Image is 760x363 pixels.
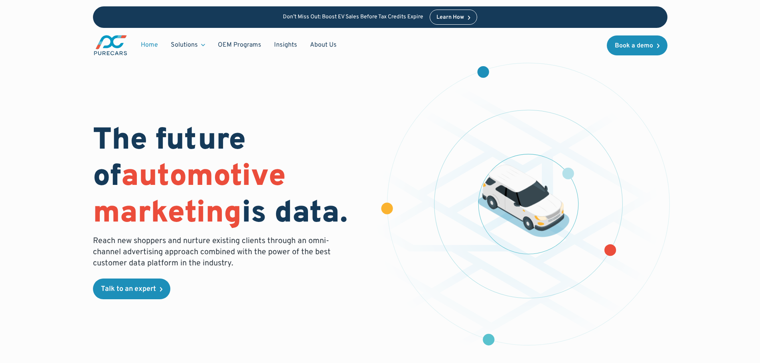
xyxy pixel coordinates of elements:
a: Talk to an expert [93,279,170,299]
a: Book a demo [607,35,667,55]
h1: The future of is data. [93,123,371,232]
a: Learn How [430,10,477,25]
div: Book a demo [615,43,653,49]
a: main [93,34,128,56]
p: Reach new shoppers and nurture existing clients through an omni-channel advertising approach comb... [93,235,336,269]
div: Solutions [164,37,211,53]
img: illustration of a vehicle [478,165,569,237]
a: Insights [268,37,304,53]
div: Solutions [171,41,198,49]
img: purecars logo [93,34,128,56]
div: Learn How [436,15,464,20]
div: Talk to an expert [101,286,156,293]
a: About Us [304,37,343,53]
a: OEM Programs [211,37,268,53]
a: Home [134,37,164,53]
p: Don’t Miss Out: Boost EV Sales Before Tax Credits Expire [283,14,423,21]
span: automotive marketing [93,158,286,233]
